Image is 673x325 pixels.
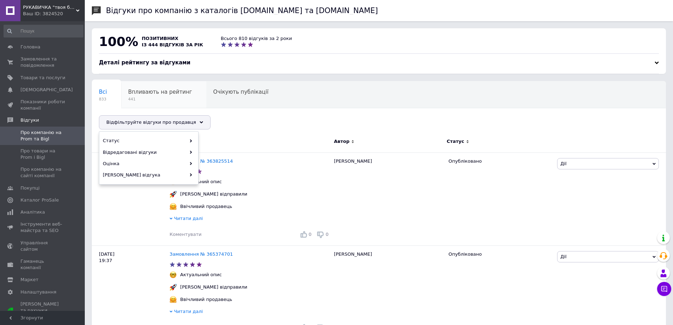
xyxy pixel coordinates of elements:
[99,59,659,66] div: Деталі рейтингу за відгуками
[178,179,224,185] div: Актуальний опис
[20,166,65,179] span: Про компанію на сайті компанії
[170,296,177,303] img: :hugging_face:
[170,284,177,291] img: :rocket:
[100,135,198,146] div: Статус
[100,169,198,181] div: [PERSON_NAME] відгука
[20,75,65,81] span: Товари та послуги
[20,209,45,215] span: Аналітика
[330,152,445,245] div: [PERSON_NAME]
[106,6,378,15] h1: Відгуки про компанію з каталогів [DOMAIN_NAME] та [DOMAIN_NAME]
[326,232,329,237] span: 0
[20,87,73,93] span: [DEMOGRAPHIC_DATA]
[100,147,198,158] div: Відредаговані відгуки
[20,99,65,111] span: Показники роботи компанії
[20,221,65,234] span: Інструменти веб-майстра та SEO
[99,34,138,49] span: 100%
[20,240,65,253] span: Управління сайтом
[142,36,178,41] span: позитивних
[447,138,464,145] span: Статус
[170,158,233,164] a: Замовлення № 363825514
[174,216,203,221] span: Читати далі
[448,158,552,164] div: Опубліковано
[170,271,177,278] img: :nerd_face:
[334,138,349,145] span: Автор
[99,89,107,95] span: Всі
[448,251,552,257] div: Опубліковано
[309,232,312,237] span: 0
[170,191,177,198] img: :rocket:
[4,25,83,37] input: Пошук
[178,203,234,210] div: Ввічливий продавець
[170,232,201,237] span: Коментувати
[560,161,566,166] span: Дії
[23,11,85,17] div: Ваш ID: 3824520
[170,203,177,210] img: :hugging_face:
[128,89,192,95] span: Впливають на рейтинг
[20,301,65,320] span: [PERSON_NAME] та рахунки
[170,251,233,257] a: Замовлення № 365374701
[174,309,203,314] span: Читати далі
[128,97,192,102] span: 441
[170,215,330,224] div: Читати далі
[20,56,65,69] span: Замовлення та повідомлення
[178,272,224,278] div: Актуальний опис
[20,185,40,191] span: Покупці
[213,89,268,95] span: Очікують публікації
[20,129,65,142] span: Про компанію на Prom та Bigl
[92,108,185,135] div: Опубліковані без коментаря
[142,42,203,47] span: із 444 відгуків за рік
[20,197,59,203] span: Каталог ProSale
[178,191,249,197] div: [PERSON_NAME] відправили
[99,97,107,102] span: 833
[100,158,198,169] div: Оцінка
[657,282,671,296] button: Чат з покупцем
[178,296,234,303] div: Ввічливий продавець
[99,116,171,122] span: Опубліковані без комен...
[23,4,76,11] span: РУКАВИЧКА "твоя будівельна скарбничка"
[106,120,196,125] span: Відфільтруйте відгуки про продавця
[20,289,57,295] span: Налаштування
[20,117,39,123] span: Відгуки
[560,254,566,259] span: Дії
[178,284,249,290] div: [PERSON_NAME] відправили
[92,152,170,245] div: [DATE] 21:12
[20,277,39,283] span: Маркет
[170,308,330,317] div: Читати далі
[221,35,292,42] div: Всього 810 відгуків за 2 роки
[20,258,65,271] span: Гаманець компанії
[20,148,65,161] span: Про товари на Prom і Bigl
[99,59,190,66] span: Деталі рейтингу за відгуками
[20,44,40,50] span: Головна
